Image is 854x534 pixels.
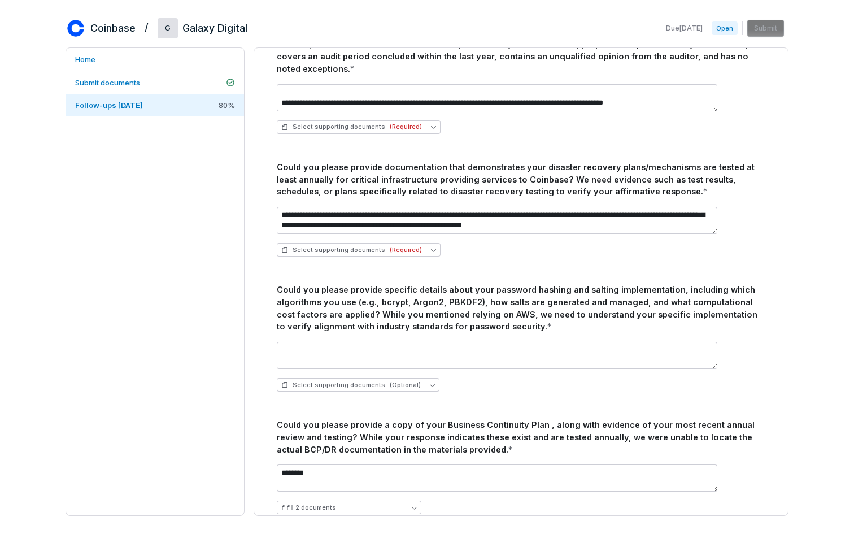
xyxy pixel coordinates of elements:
div: Could you please provide a copy of your Business Continuity Plan , along with evidence of your mo... [277,419,765,455]
span: (Required) [390,246,422,254]
h2: Galaxy Digital [182,21,247,36]
div: Could you please provide a copy of your most recent SOC 2 Type II audit report? You indicated tha... [277,26,765,75]
span: (Required) [390,123,422,131]
div: Could you please provide documentation that demonstrates your disaster recovery plans/mechanisms ... [277,161,765,198]
span: Due [DATE] [666,24,703,33]
span: Submit documents [75,78,140,87]
h2: Coinbase [90,21,136,36]
h2: / [145,18,149,35]
span: Select supporting documents [281,123,422,131]
span: Follow-ups [DATE] [75,101,143,110]
span: Select supporting documents [281,246,422,254]
div: 2 documents [295,503,336,512]
span: 80 % [219,100,235,110]
a: Home [66,48,244,71]
a: Submit documents [66,71,244,94]
div: Could you please provide specific details about your password hashing and salting implementation,... [277,284,765,333]
span: Select supporting documents [281,381,421,389]
span: Open [712,21,738,35]
a: Follow-ups [DATE]80% [66,94,244,116]
span: (Optional) [390,381,421,389]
